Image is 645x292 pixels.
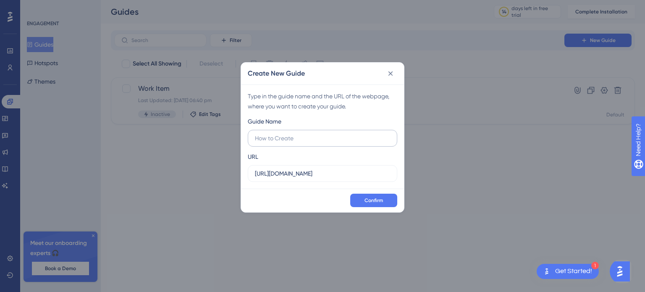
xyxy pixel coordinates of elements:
span: Confirm [364,197,383,204]
iframe: UserGuiding AI Assistant Launcher [610,259,635,284]
div: Get Started! [555,267,592,276]
div: URL [248,152,258,162]
div: Type in the guide name and the URL of the webpage, where you want to create your guide. [248,91,397,111]
input: https://www.example.com [255,169,390,178]
div: 1 [591,262,599,269]
input: How to Create [255,134,390,143]
div: Guide Name [248,116,281,126]
h2: Create New Guide [248,68,305,79]
div: Open Get Started! checklist, remaining modules: 1 [537,264,599,279]
span: Need Help? [20,2,52,12]
img: launcher-image-alternative-text [542,266,552,276]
